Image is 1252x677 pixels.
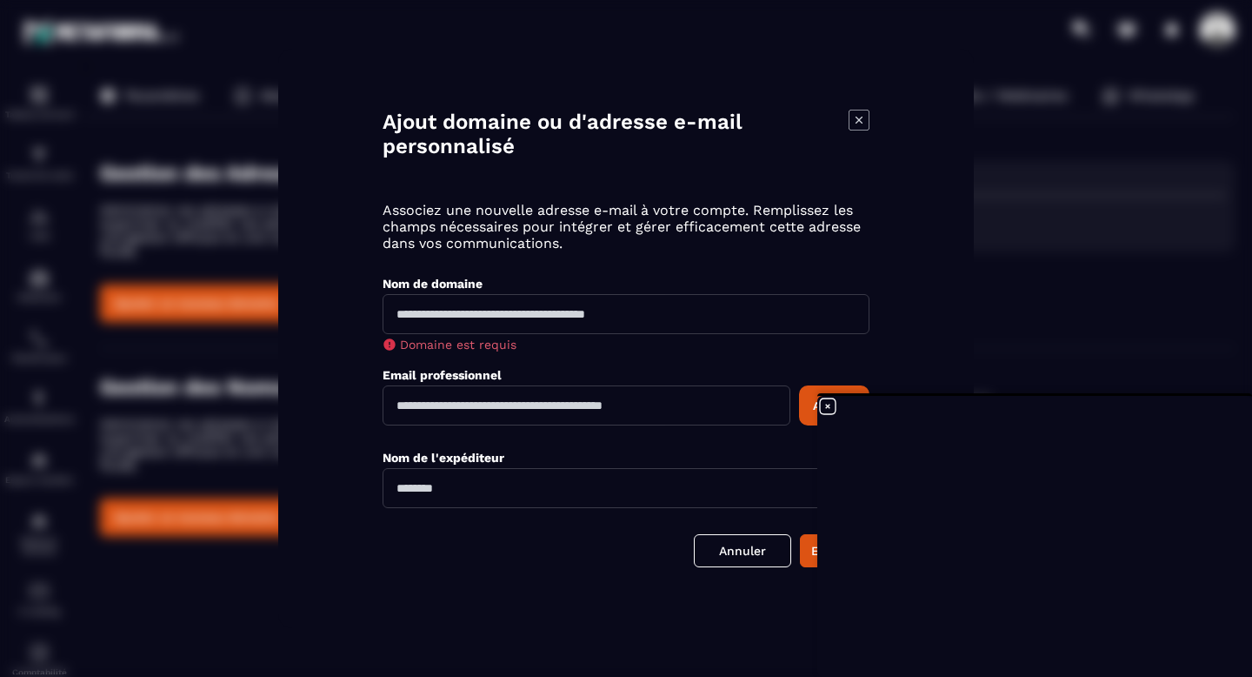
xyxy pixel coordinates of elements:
button: Envoyer [800,534,869,567]
span: Domaine est requis [400,338,516,352]
label: Email professionnel [383,368,502,382]
button: Ajouter [799,385,869,426]
label: Nom de l'expéditeur [383,451,504,465]
a: Annuler [694,534,791,567]
p: Associez une nouvelle adresse e-mail à votre compte. Remplissez les champs nécessaires pour intég... [383,202,869,251]
h4: Ajout domaine ou d'adresse e-mail personnalisé [383,110,849,158]
label: Nom de domaine [383,277,483,291]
